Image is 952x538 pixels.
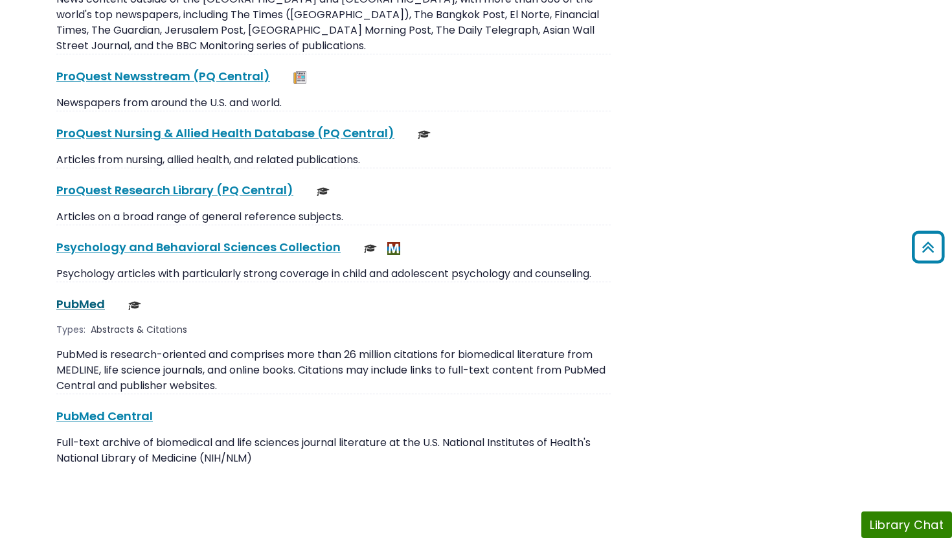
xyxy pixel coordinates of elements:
img: Newspapers [293,71,306,84]
img: Scholarly or Peer Reviewed [364,242,377,255]
p: Newspapers from around the U.S. and world. [56,95,611,111]
p: Articles on a broad range of general reference subjects. [56,209,611,225]
a: ProQuest Newsstream (PQ Central) [56,68,270,84]
img: Scholarly or Peer Reviewed [418,128,431,141]
p: Articles from nursing, allied health, and related publications. [56,152,611,168]
div: Abstracts & Citations [91,323,190,337]
span: Types: [56,323,85,337]
p: Full-text archive of biomedical and life sciences journal literature at the U.S. National Institu... [56,435,611,466]
a: Back to Top [907,236,949,258]
a: ProQuest Research Library (PQ Central) [56,182,293,198]
a: PubMed Central [56,408,153,424]
a: Psychology and Behavioral Sciences Collection [56,239,341,255]
button: Library Chat [861,511,952,538]
img: Scholarly or Peer Reviewed [317,185,330,198]
p: Psychology articles with particularly strong coverage in child and adolescent psychology and coun... [56,266,611,282]
img: MeL (Michigan electronic Library) [387,242,400,255]
p: PubMed is research-oriented and comprises more than 26 million citations for biomedical literatur... [56,347,611,394]
a: PubMed [56,296,105,312]
img: Scholarly or Peer Reviewed [128,299,141,312]
a: ProQuest Nursing & Allied Health Database (PQ Central) [56,125,394,141]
